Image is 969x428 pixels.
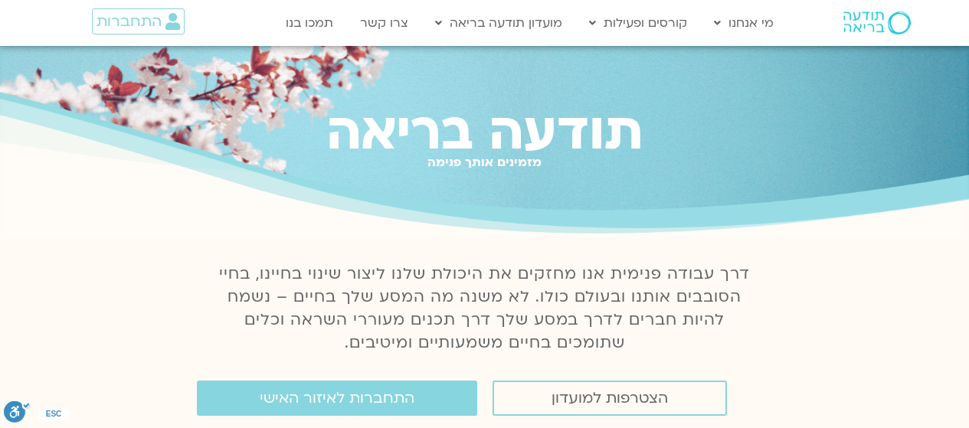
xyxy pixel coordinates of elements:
[552,390,668,407] span: הצטרפות למועדון
[260,390,414,407] span: התחברות לאיזור האישי
[211,263,759,354] p: דרך עבודה פנימית אנו מחזקים את היכולת שלנו ליצור שינוי בחיינו, בחיי הסובבים אותנו ובעולם כולו. לא...
[97,13,162,30] span: התחברות
[493,381,727,416] a: הצטרפות למועדון
[581,8,695,38] a: קורסים ופעילות
[706,8,781,38] a: מי אנחנו
[278,8,341,38] a: תמכו בנו
[352,8,416,38] a: צרו קשר
[427,8,570,38] a: מועדון תודעה בריאה
[92,8,185,34] a: התחברות
[197,381,477,416] a: התחברות לאיזור האישי
[843,11,911,34] img: תודעה בריאה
